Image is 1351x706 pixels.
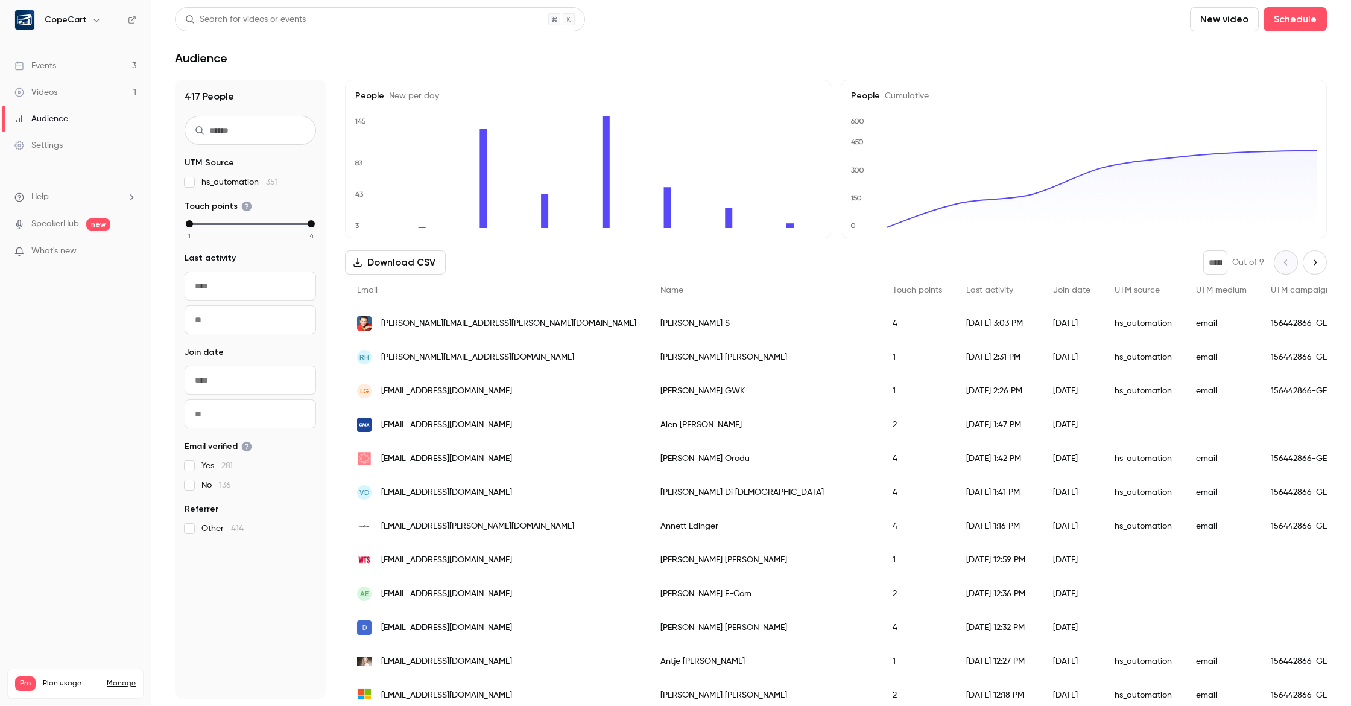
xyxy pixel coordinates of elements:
img: gmx.de [357,418,372,432]
div: hs_automation [1103,509,1184,543]
div: [DATE] [1041,408,1103,442]
div: [DATE] 3:03 PM [954,307,1041,340]
div: [PERSON_NAME] GWK [648,374,881,408]
li: help-dropdown-opener [14,191,136,203]
img: wts-management.de [357,553,372,567]
div: Settings [14,139,63,151]
span: Name [660,286,683,294]
div: 1 [881,374,954,408]
div: [DATE] [1041,307,1103,340]
span: UTM medium [1196,286,1247,294]
a: SpeakerHub [31,218,79,231]
h1: Audience [175,51,227,65]
div: email [1184,442,1259,475]
span: Last activity [966,286,1013,294]
img: carmengreve.com [357,620,372,635]
span: [EMAIL_ADDRESS][PERSON_NAME][DOMAIN_NAME] [381,520,574,533]
div: max [308,220,315,227]
span: Pro [15,676,36,691]
span: [EMAIL_ADDRESS][DOMAIN_NAME] [381,622,512,634]
div: 4 [881,475,954,509]
span: 136 [219,481,231,489]
span: LG [360,386,369,396]
span: [PERSON_NAME][EMAIL_ADDRESS][PERSON_NAME][DOMAIN_NAME] [381,317,636,330]
div: [DATE] [1041,475,1103,509]
div: [DATE] [1041,611,1103,644]
span: RH [359,352,369,363]
div: [PERSON_NAME] Di [DEMOGRAPHIC_DATA] [648,475,881,509]
span: [EMAIL_ADDRESS][DOMAIN_NAME] [381,655,512,668]
span: Last activity [185,252,236,264]
div: 2 [881,577,954,611]
div: 4 [881,307,954,340]
a: Manage [107,679,136,689]
button: New video [1190,7,1259,31]
div: [PERSON_NAME] E-Com [648,577,881,611]
span: hs_automation [201,176,278,188]
span: Email [357,286,378,294]
p: Out of 9 [1232,256,1264,269]
div: [DATE] [1041,340,1103,374]
div: hs_automation [1103,307,1184,340]
span: Join date [1053,286,1090,294]
div: hs_automation [1103,374,1184,408]
span: [PERSON_NAME][EMAIL_ADDRESS][DOMAIN_NAME] [381,351,574,364]
span: [EMAIL_ADDRESS][DOMAIN_NAME] [381,689,512,702]
text: 83 [355,159,363,167]
span: Touch points [893,286,942,294]
button: Download CSV [345,250,446,275]
div: email [1184,475,1259,509]
button: Schedule [1264,7,1327,31]
span: [EMAIL_ADDRESS][DOMAIN_NAME] [381,385,512,398]
text: 450 [851,138,864,146]
img: outlook.de [357,688,372,702]
div: Search for videos or events [185,13,306,26]
text: 43 [355,190,364,199]
div: Alen [PERSON_NAME] [648,408,881,442]
div: [DATE] [1041,543,1103,577]
text: 300 [851,166,864,174]
div: [DATE] 1:41 PM [954,475,1041,509]
div: Antje [PERSON_NAME] [648,644,881,678]
span: VD [359,487,370,498]
div: [DATE] [1041,442,1103,475]
span: 4 [309,231,314,241]
span: Email verified [185,440,252,453]
span: What's new [31,245,77,258]
img: antjekehl.de [357,657,372,666]
span: 1 [188,231,191,241]
div: [DATE] [1041,644,1103,678]
div: email [1184,307,1259,340]
h5: People [851,90,1317,102]
div: [DATE] 1:16 PM [954,509,1041,543]
img: CopeCart [15,10,34,30]
div: Videos [14,86,57,98]
div: email [1184,644,1259,678]
div: Events [14,60,56,72]
span: No [201,479,231,491]
div: 4 [881,509,954,543]
div: [PERSON_NAME] Orodu [648,442,881,475]
text: 145 [355,117,366,126]
span: Yes [201,460,233,472]
div: Audience [14,113,68,125]
div: [DATE] [1041,577,1103,611]
div: hs_automation [1103,475,1184,509]
span: 281 [221,462,233,470]
img: t-online.de [357,519,372,533]
span: Other [201,523,244,535]
span: [EMAIL_ADDRESS][DOMAIN_NAME] [381,453,512,465]
span: Referrer [185,503,218,515]
span: 414 [231,524,244,533]
span: Join date [185,346,224,358]
div: Annett Edinger [648,509,881,543]
div: [DATE] 1:42 PM [954,442,1041,475]
div: hs_automation [1103,442,1184,475]
span: new [86,218,110,231]
span: 351 [266,178,278,186]
span: Touch points [185,200,252,212]
img: onlinebusinesskosmos.de [357,451,372,466]
div: [PERSON_NAME] [PERSON_NAME] [648,611,881,644]
span: UTM campaign [1271,286,1330,294]
span: [EMAIL_ADDRESS][DOMAIN_NAME] [381,588,512,600]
